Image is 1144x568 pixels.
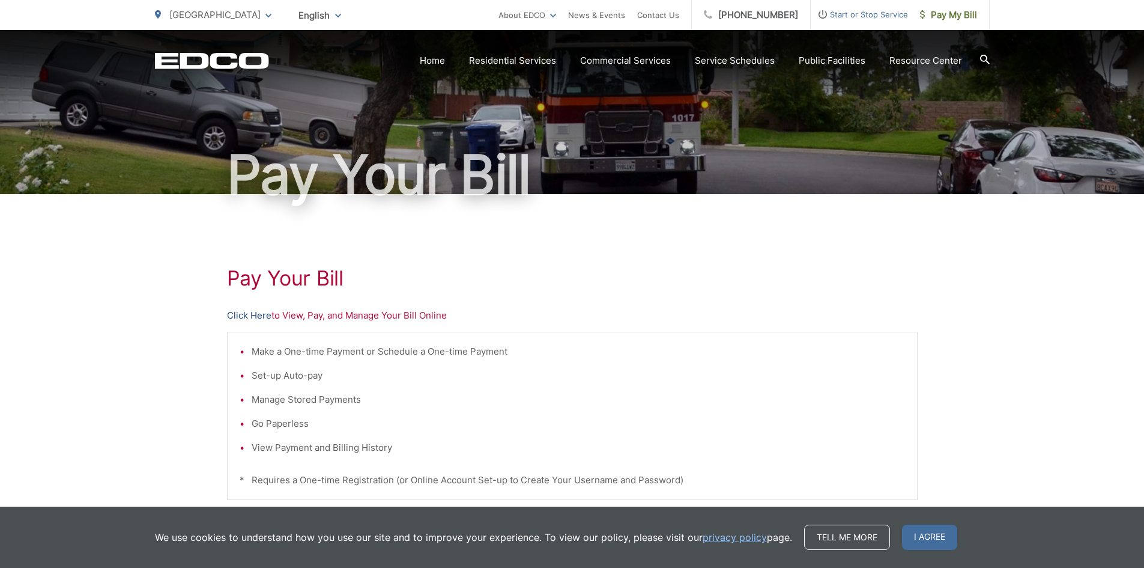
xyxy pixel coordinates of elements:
a: Public Facilities [799,53,865,68]
span: [GEOGRAPHIC_DATA] [169,9,261,20]
a: Tell me more [804,525,890,550]
h1: Pay Your Bill [227,266,918,290]
a: EDCD logo. Return to the homepage. [155,52,269,69]
a: privacy policy [703,530,767,545]
span: English [289,5,350,26]
a: Click Here [227,308,271,323]
li: View Payment and Billing History [252,441,905,455]
a: Resource Center [889,53,962,68]
a: About EDCO [498,8,556,22]
a: Service Schedules [695,53,775,68]
span: Pay My Bill [920,8,977,22]
li: Manage Stored Payments [252,392,905,407]
a: Home [420,53,445,68]
li: Go Paperless [252,417,905,431]
li: Set-up Auto-pay [252,368,905,383]
a: News & Events [568,8,625,22]
li: Make a One-time Payment or Schedule a One-time Payment [252,344,905,359]
span: I agree [902,525,957,550]
a: Residential Services [469,53,556,68]
h1: Pay Your Bill [155,145,990,205]
p: We use cookies to understand how you use our site and to improve your experience. To view our pol... [155,530,792,545]
p: * Requires a One-time Registration (or Online Account Set-up to Create Your Username and Password) [240,473,905,487]
p: to View, Pay, and Manage Your Bill Online [227,308,918,323]
a: Contact Us [637,8,679,22]
a: Commercial Services [580,53,671,68]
